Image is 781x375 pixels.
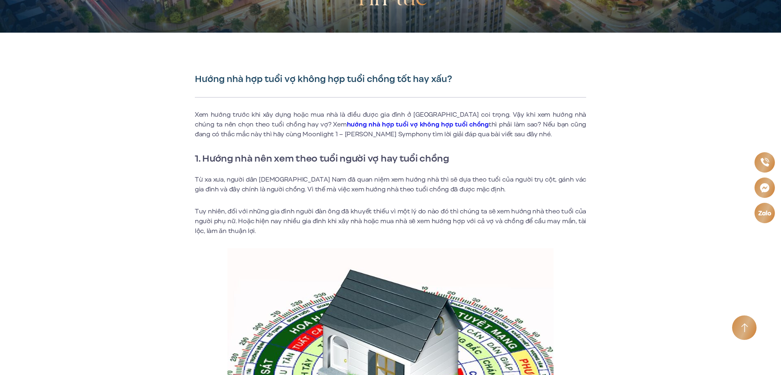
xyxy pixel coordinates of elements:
[195,206,586,236] p: Tuy nhiên, đối với những gia đình người đàn ông đã khuyết thiếu vì một lý do nào đó thì chúng ta ...
[760,158,769,166] img: Phone icon
[741,323,748,333] img: Arrow icon
[195,73,586,85] h1: Hướng nhà hợp tuổi vợ không hợp tuổi chồng tốt hay xấu?
[195,151,449,165] strong: 1. Hướng nhà nên xem theo tuổi người vợ hay tuổi chồng
[758,211,771,215] img: Zalo icon
[347,120,380,129] strong: hướng nhà
[195,110,586,139] p: Xem hướng trước khi xây dựng hoặc mua nhà là điều được gia đình ở [GEOGRAPHIC_DATA] coi trọng. Vậ...
[382,120,489,129] strong: hợp tuổi vợ không hợp tuổi chồng
[760,183,770,193] img: Messenger icon
[347,120,489,129] a: hướng nhà hợp tuổi vợ không hợp tuổi chồng
[195,175,586,194] p: Từ xa xưa, người dân [DEMOGRAPHIC_DATA] Nam đã quan niệm xem hướng nhà thì sẽ dựa theo tuổi của n...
